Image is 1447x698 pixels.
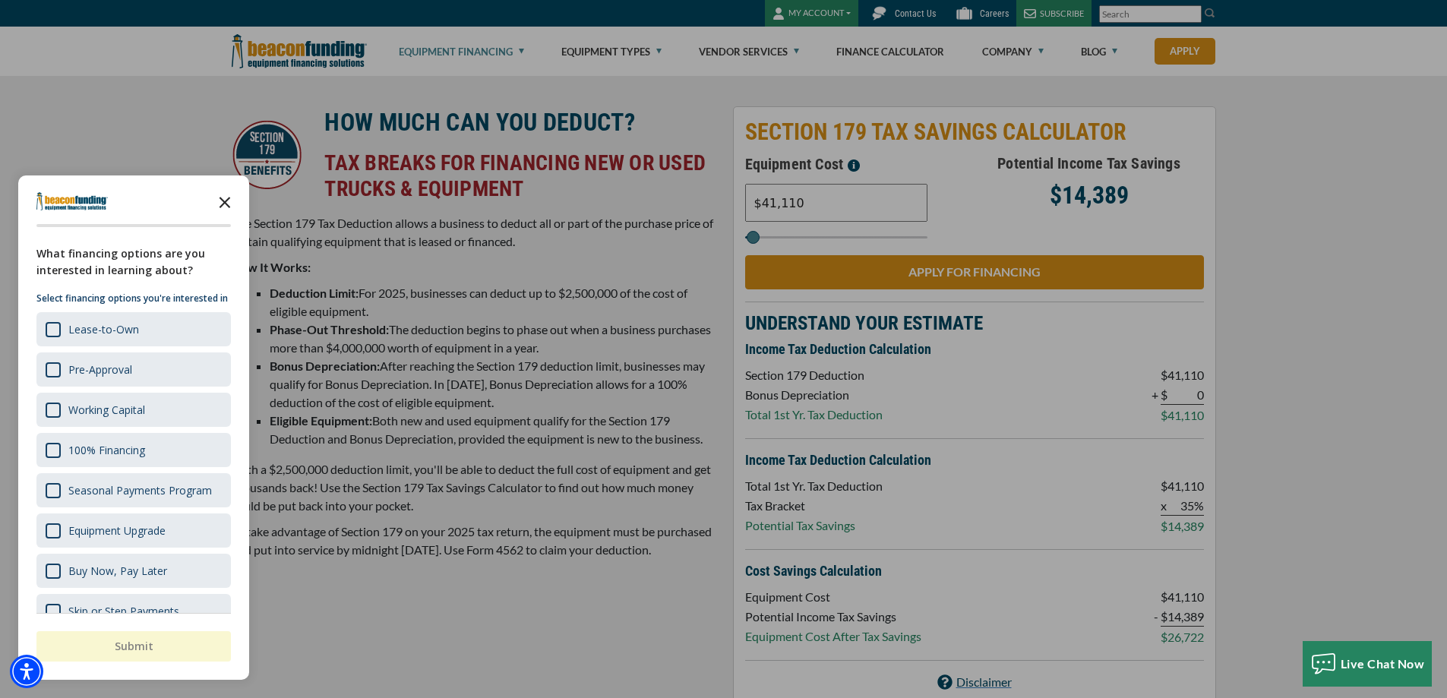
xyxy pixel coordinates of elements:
p: Select financing options you're interested in [36,291,231,306]
div: Equipment Upgrade [36,513,231,548]
div: Pre-Approval [36,352,231,387]
div: Survey [18,175,249,680]
button: Live Chat Now [1303,641,1433,687]
span: Live Chat Now [1341,656,1425,671]
div: Pre-Approval [68,362,132,377]
img: Company logo [36,192,108,210]
div: Equipment Upgrade [68,523,166,538]
div: Working Capital [68,403,145,417]
button: Close the survey [210,186,240,216]
div: Lease-to-Own [68,322,139,336]
div: Skip or Step Payments [36,594,231,628]
div: 100% Financing [68,443,145,457]
div: Working Capital [36,393,231,427]
div: Accessibility Menu [10,655,43,688]
div: Buy Now, Pay Later [68,564,167,578]
div: Buy Now, Pay Later [36,554,231,588]
div: Seasonal Payments Program [68,483,212,497]
button: Submit [36,631,231,662]
div: What financing options are you interested in learning about? [36,245,231,279]
div: Seasonal Payments Program [36,473,231,507]
div: Skip or Step Payments [68,604,179,618]
div: 100% Financing [36,433,231,467]
div: Lease-to-Own [36,312,231,346]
